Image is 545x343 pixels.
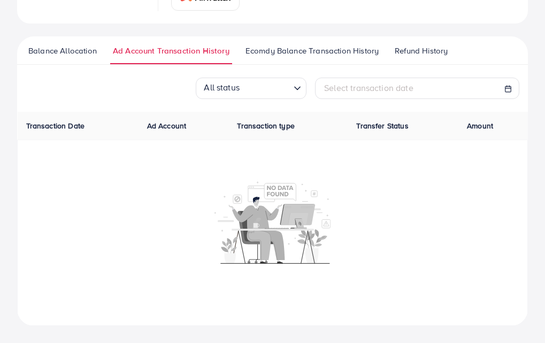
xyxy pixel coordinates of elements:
span: Transfer Status [356,120,408,131]
input: Search for option [243,79,289,96]
span: Refund History [395,45,448,57]
img: No account [214,180,331,264]
div: Search for option [196,78,306,99]
span: Ad Account Transaction History [113,45,229,57]
span: Select transaction date [324,82,413,94]
span: All status [202,78,242,96]
span: Transaction Date [26,120,85,131]
span: Balance Allocation [28,45,97,57]
span: Amount [467,120,493,131]
span: Ecomdy Balance Transaction History [245,45,379,57]
span: Transaction type [237,120,295,131]
iframe: Chat [500,295,537,335]
span: Ad Account [147,120,187,131]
